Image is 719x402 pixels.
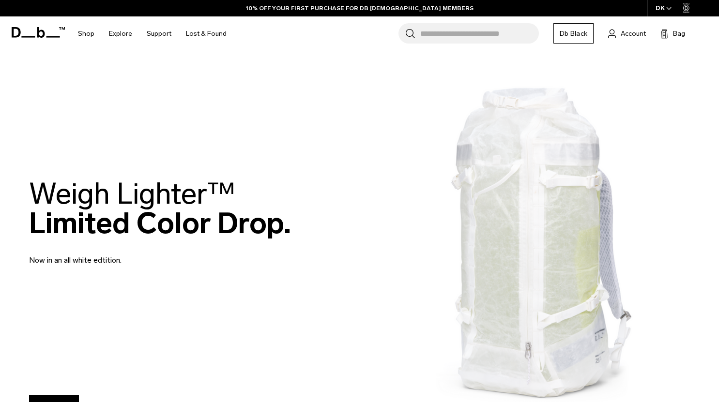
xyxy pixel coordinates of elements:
[186,16,227,51] a: Lost & Found
[660,28,685,39] button: Bag
[29,243,261,266] p: Now in an all white edtition.
[71,16,234,51] nav: Main Navigation
[147,16,171,51] a: Support
[29,179,291,238] h2: Limited Color Drop.
[673,29,685,39] span: Bag
[29,176,235,211] span: Weigh Lighter™
[109,16,132,51] a: Explore
[621,29,646,39] span: Account
[78,16,94,51] a: Shop
[608,28,646,39] a: Account
[246,4,474,13] a: 10% OFF YOUR FIRST PURCHASE FOR DB [DEMOGRAPHIC_DATA] MEMBERS
[553,23,594,44] a: Db Black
